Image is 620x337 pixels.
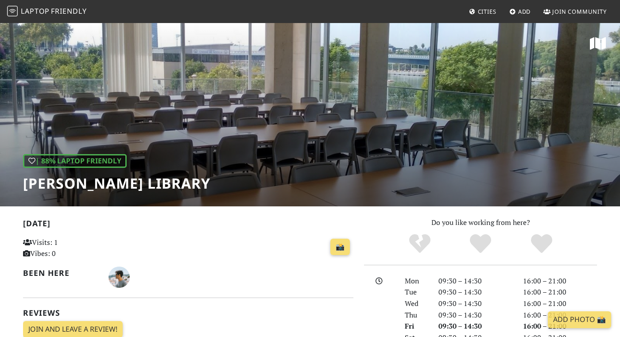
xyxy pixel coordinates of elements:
[389,233,450,255] div: No
[364,217,597,229] p: Do you like working from here?
[511,233,572,255] div: Definitely!
[465,4,500,19] a: Cities
[7,4,87,19] a: LaptopFriendly LaptopFriendly
[433,321,518,332] div: 09:30 – 14:30
[433,310,518,321] div: 09:30 – 14:30
[450,233,511,255] div: Yes
[548,311,611,328] a: Add Photo 📸
[7,6,18,16] img: LaptopFriendly
[51,6,86,16] span: Friendly
[23,308,353,318] h2: Reviews
[23,154,127,168] div: | 88% Laptop Friendly
[518,310,602,321] div: 16:00 – 21:00
[399,310,433,321] div: Thu
[108,267,130,288] img: 1125-alberto.jpg
[518,287,602,298] div: 16:00 – 21:00
[478,8,496,15] span: Cities
[518,321,602,332] div: 16:00 – 21:00
[518,8,531,15] span: Add
[23,237,126,260] p: Visits: 1 Vibes: 0
[108,271,130,281] span: Alberto Gallego
[433,287,518,298] div: 09:30 – 14:30
[23,219,353,232] h2: [DATE]
[21,6,50,16] span: Laptop
[330,239,350,256] a: 📸
[433,275,518,287] div: 09:30 – 14:30
[399,298,433,310] div: Wed
[23,175,210,192] h1: [PERSON_NAME] Library
[552,8,607,15] span: Join Community
[518,298,602,310] div: 16:00 – 21:00
[399,275,433,287] div: Mon
[399,287,433,298] div: Tue
[399,321,433,332] div: Fri
[540,4,610,19] a: Join Community
[433,298,518,310] div: 09:30 – 14:30
[23,268,98,278] h2: Been here
[506,4,535,19] a: Add
[518,275,602,287] div: 16:00 – 21:00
